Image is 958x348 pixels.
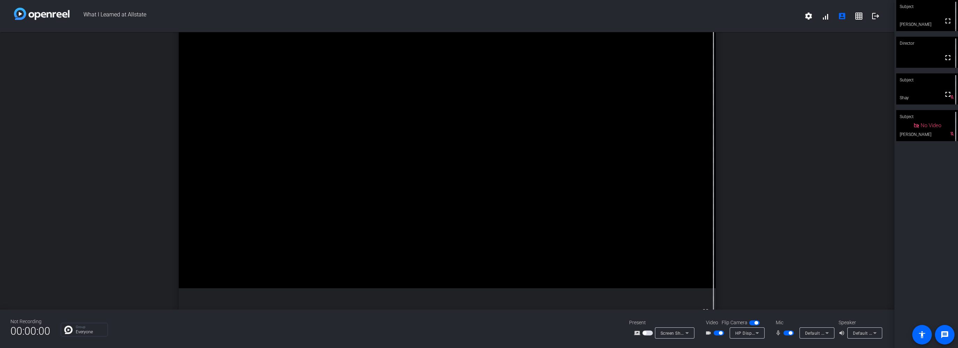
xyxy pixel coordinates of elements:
mat-icon: message [941,331,949,339]
span: What I Learned at Allstate [69,8,800,24]
span: No Video [921,122,941,129]
mat-icon: screen_share_outline [634,329,642,337]
mat-icon: account_box [838,12,846,20]
mat-icon: mic_none [775,329,783,337]
div: Director [896,37,958,50]
img: white-gradient.svg [14,8,69,20]
div: Subject [896,110,958,123]
div: Mic [769,319,839,326]
mat-icon: grid_on [855,12,863,20]
span: HP Display Camera (0408:5458) [735,330,802,336]
span: Default - Headset Earphone (EPOS BTD 800) [853,330,943,336]
div: Not Recording [10,318,50,325]
mat-icon: volume_up [839,329,847,337]
mat-icon: logout [871,12,880,20]
span: Flip Camera [722,319,747,326]
span: 00:00:00 [10,322,50,340]
p: Group [76,325,104,329]
mat-icon: fullscreen [944,53,952,62]
p: Everyone [76,330,104,334]
span: Screen Sharing [661,330,691,336]
img: Chat Icon [64,326,73,334]
div: Present [629,319,699,326]
button: signal_cellular_alt [817,8,834,24]
div: Subject [896,73,958,87]
span: Default - Headset Microphone (EPOS BTD 800) [805,330,900,336]
mat-icon: accessibility [918,331,926,339]
mat-icon: videocam_outline [705,329,714,337]
mat-icon: fullscreen [944,17,952,25]
mat-icon: settings [804,12,813,20]
div: Speaker [839,319,880,326]
span: Video [706,319,718,326]
mat-icon: fullscreen [701,307,710,316]
mat-icon: fullscreen [944,90,952,99]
